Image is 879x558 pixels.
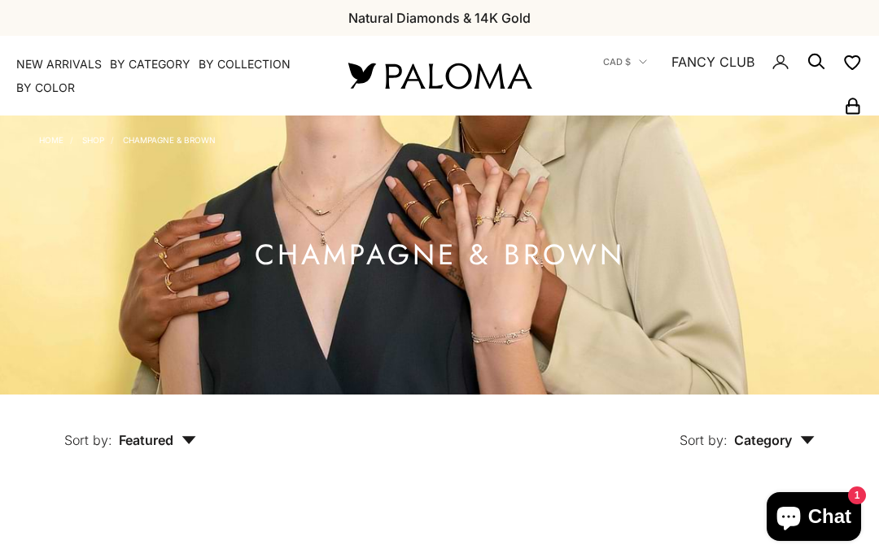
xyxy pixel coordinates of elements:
a: FANCY CLUB [671,51,754,72]
a: Champagne & Brown [123,135,216,145]
a: Home [39,135,63,145]
summary: By Color [16,80,75,96]
nav: Secondary navigation [570,36,863,116]
summary: By Category [110,56,190,72]
h1: Champagne & Brown [255,245,625,265]
span: Sort by: [680,432,728,448]
a: NEW ARRIVALS [16,56,102,72]
summary: By Collection [199,56,291,72]
a: Shop [82,135,104,145]
nav: Breadcrumb [39,132,216,145]
inbox-online-store-chat: Shopify online store chat [762,492,866,545]
nav: Primary navigation [16,56,309,96]
button: CAD $ [603,54,647,69]
button: Sort by: Featured [27,395,234,463]
span: Category [734,432,815,448]
span: Sort by: [64,432,112,448]
button: Sort by: Category [642,395,852,463]
p: Natural Diamonds & 14K Gold [348,7,531,28]
span: Featured [119,432,196,448]
span: CAD $ [603,54,631,69]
